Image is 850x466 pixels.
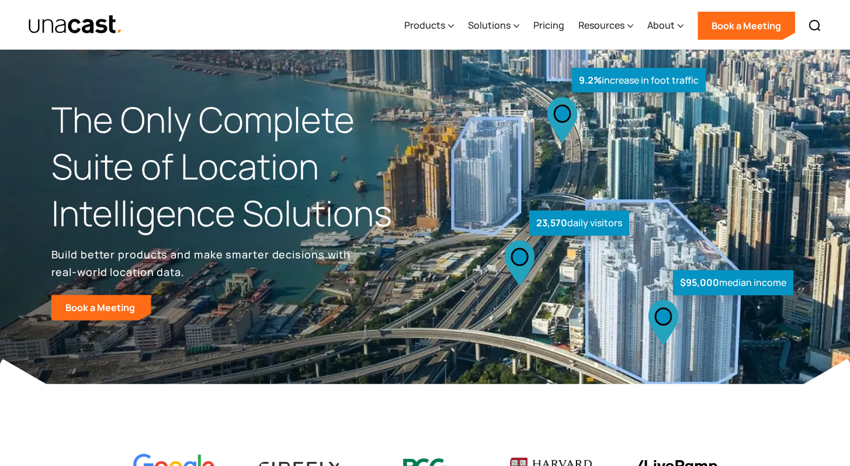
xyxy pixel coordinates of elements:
[673,270,793,295] div: median income
[572,68,706,93] div: increase in foot traffic
[533,2,564,50] a: Pricing
[578,18,625,32] div: Resources
[28,15,123,35] img: Unacast text logo
[51,295,151,320] a: Book a Meeting
[698,12,795,40] a: Book a Meeting
[579,74,602,87] strong: 9.2%
[578,2,633,50] div: Resources
[404,18,445,32] div: Products
[51,246,355,281] p: Build better products and make smarter decisions with real-world location data.
[529,210,629,236] div: daily visitors
[468,18,511,32] div: Solutions
[536,216,567,229] strong: 23,570
[51,96,425,236] h1: The Only Complete Suite of Location Intelligence Solutions
[28,15,123,35] a: home
[404,2,454,50] div: Products
[647,2,684,50] div: About
[680,276,719,289] strong: $95,000
[647,18,675,32] div: About
[468,2,519,50] div: Solutions
[808,19,822,33] img: Search icon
